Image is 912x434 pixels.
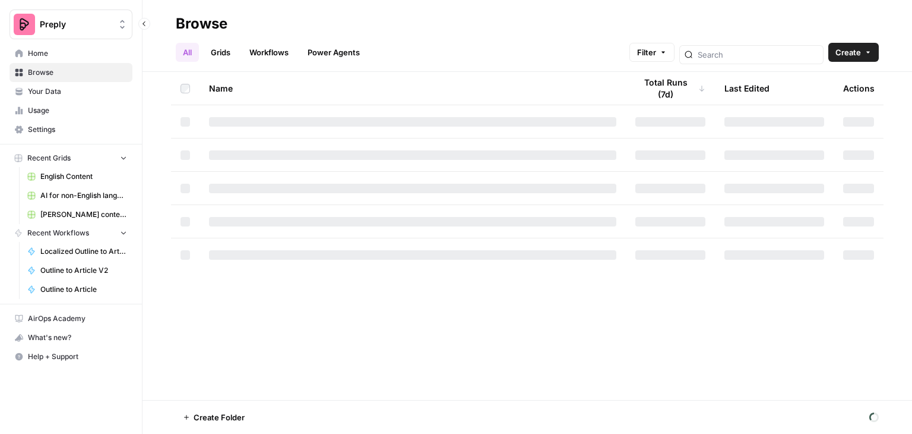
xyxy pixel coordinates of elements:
[9,63,132,82] a: Browse
[9,101,132,120] a: Usage
[27,228,89,238] span: Recent Workflows
[22,205,132,224] a: [PERSON_NAME] content interlinking test
[637,46,656,58] span: Filter
[242,43,296,62] a: Workflows
[28,124,127,135] span: Settings
[9,149,132,167] button: Recent Grids
[9,328,132,347] button: What's new?
[629,43,674,62] button: Filter
[9,224,132,242] button: Recent Workflows
[209,72,616,105] div: Name
[204,43,237,62] a: Grids
[28,105,127,116] span: Usage
[22,280,132,299] a: Outline to Article
[40,190,127,201] span: AI for non-English languages
[28,313,127,324] span: AirOps Academy
[9,82,132,101] a: Your Data
[835,46,861,58] span: Create
[28,86,127,97] span: Your Data
[22,242,132,261] a: Localized Outline to Article
[724,72,769,105] div: Last Edited
[9,347,132,366] button: Help + Support
[176,14,227,33] div: Browse
[22,167,132,186] a: English Content
[40,265,127,276] span: Outline to Article V2
[40,171,127,182] span: English Content
[40,284,127,295] span: Outline to Article
[22,261,132,280] a: Outline to Article V2
[40,246,127,257] span: Localized Outline to Article
[14,14,35,35] img: Preply Logo
[9,10,132,39] button: Workspace: Preply
[40,209,127,220] span: [PERSON_NAME] content interlinking test
[28,67,127,78] span: Browse
[635,72,705,105] div: Total Runs (7d)
[843,72,875,105] div: Actions
[9,120,132,139] a: Settings
[194,411,245,423] span: Create Folder
[828,43,879,62] button: Create
[300,43,367,62] a: Power Agents
[176,408,252,427] button: Create Folder
[698,49,818,61] input: Search
[9,309,132,328] a: AirOps Academy
[22,186,132,205] a: AI for non-English languages
[10,329,132,347] div: What's new?
[27,153,71,163] span: Recent Grids
[28,48,127,59] span: Home
[40,18,112,30] span: Preply
[176,43,199,62] a: All
[28,351,127,362] span: Help + Support
[9,44,132,63] a: Home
